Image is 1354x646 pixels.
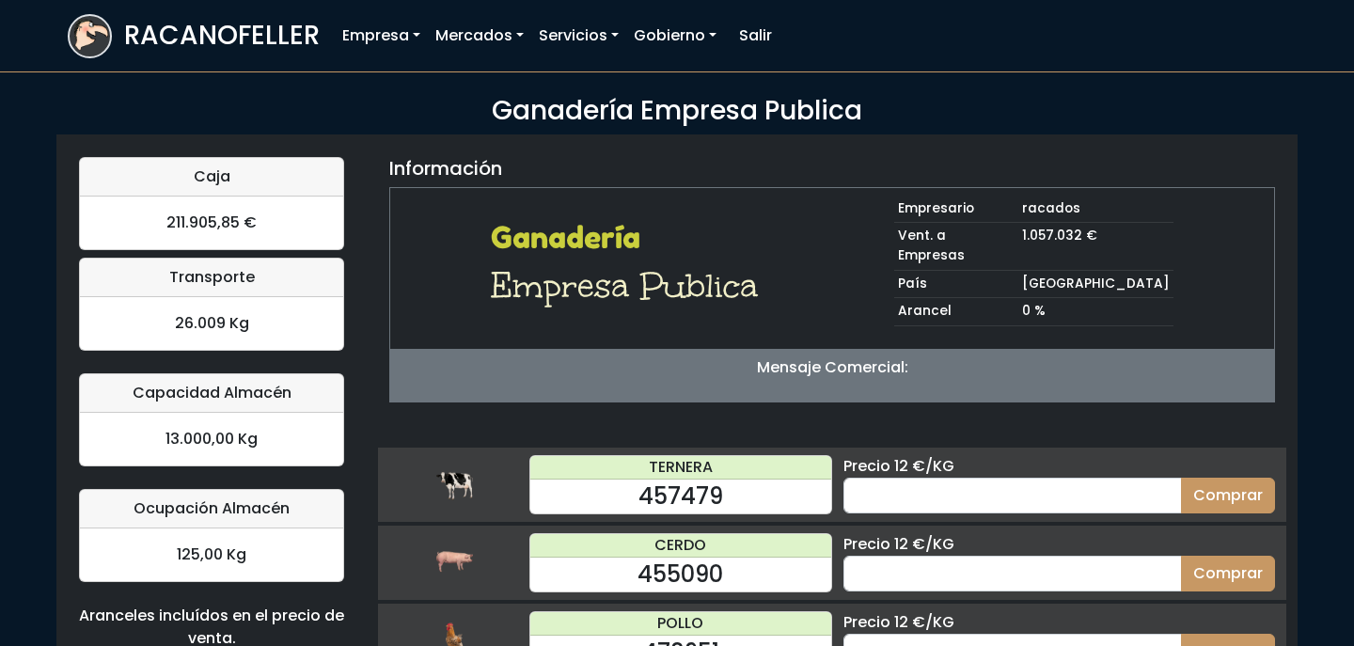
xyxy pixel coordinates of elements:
[1181,556,1275,591] button: Comprar
[80,259,343,297] div: Transporte
[1018,270,1173,298] td: [GEOGRAPHIC_DATA]
[80,413,343,465] div: 13.000,00 Kg
[68,95,1286,127] h3: Ganadería Empresa Publica
[428,17,531,55] a: Mercados
[531,17,626,55] a: Servicios
[70,16,110,52] img: logoracarojo.png
[80,197,343,249] div: 211.905,85 €
[1018,223,1173,270] td: 1.057.032 €
[894,270,1018,298] td: País
[124,20,320,52] h3: RACANOFELLER
[894,223,1018,270] td: Vent. a Empresas
[435,544,473,581] img: cerdo.png
[1018,196,1173,223] td: racados
[843,455,1275,478] div: Precio 12 €/KG
[530,612,831,636] div: POLLO
[80,374,343,413] div: Capacidad Almacén
[435,465,473,503] img: ternera.png
[843,533,1275,556] div: Precio 12 €/KG
[1018,298,1173,326] td: 0 %
[894,196,1018,223] td: Empresario
[1181,478,1275,513] button: Comprar
[491,220,770,256] h2: Ganadería
[80,490,343,528] div: Ocupación Almacén
[335,17,428,55] a: Empresa
[843,611,1275,634] div: Precio 12 €/KG
[80,297,343,350] div: 26.009 Kg
[491,263,770,308] h1: Empresa Publica
[530,456,831,480] div: TERNERA
[530,558,831,591] div: 455090
[390,356,1274,379] p: Mensaje Comercial:
[80,528,343,581] div: 125,00 Kg
[68,9,320,63] a: RACANOFELLER
[894,298,1018,326] td: Arancel
[389,157,502,180] h5: Información
[80,158,343,197] div: Caja
[530,480,831,513] div: 457479
[530,534,831,558] div: CERDO
[626,17,724,55] a: Gobierno
[732,17,779,55] a: Salir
